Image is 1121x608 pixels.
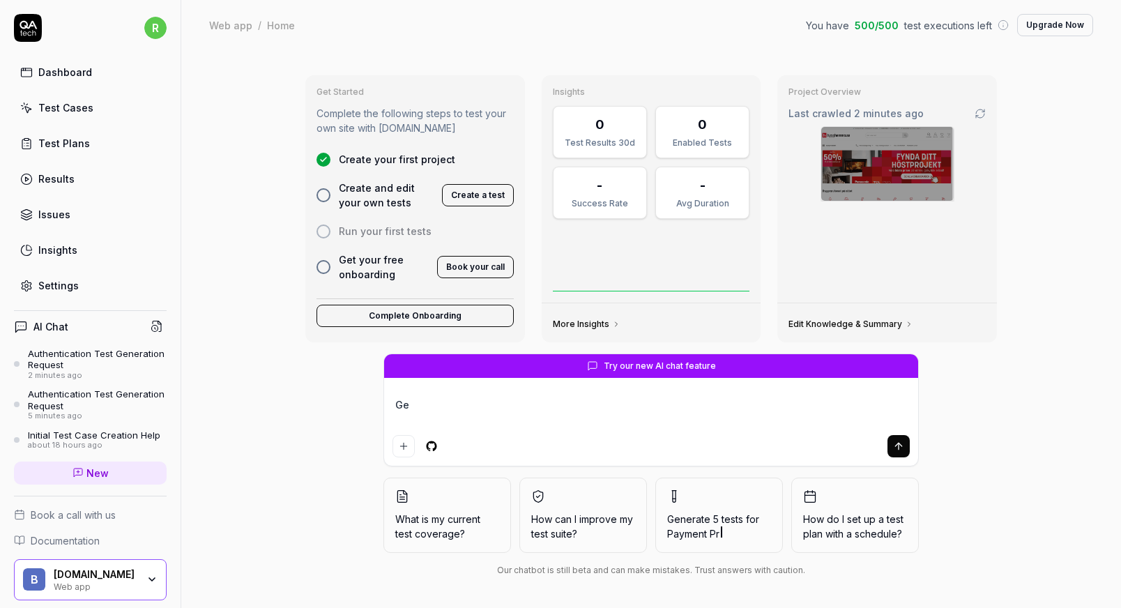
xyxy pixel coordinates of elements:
span: 500 / 500 [855,18,899,33]
span: Create your first project [339,152,455,167]
div: 5 minutes ago [28,411,167,421]
span: What is my current test coverage? [395,512,499,541]
button: Book your call [437,256,514,278]
a: Insights [14,236,167,264]
a: Documentation [14,533,167,548]
div: 0 [595,115,604,134]
a: Book your call [437,259,514,273]
button: Complete Onboarding [317,305,514,327]
div: Enabled Tests [664,137,740,149]
a: Results [14,165,167,192]
div: Dashboard [38,65,92,79]
button: r [144,14,167,42]
span: How can I improve my test suite? [531,512,635,541]
span: Create and edit your own tests [339,181,434,210]
div: Issues [38,207,70,222]
span: How do I set up a test plan with a schedule? [803,512,907,541]
button: Create a test [442,184,514,206]
span: r [144,17,167,39]
a: Book a call with us [14,508,167,522]
div: Initial Test Case Creation Help [28,430,160,441]
div: Web app [209,18,252,32]
div: / [258,18,261,32]
div: - [597,176,602,195]
div: Insights [38,243,77,257]
p: Complete the following steps to test your own site with [DOMAIN_NAME] [317,106,514,135]
span: Run your first tests [339,224,432,238]
span: Try our new AI chat feature [604,360,716,372]
h3: Insights [553,86,750,98]
span: You have [806,18,849,33]
div: Test Plans [38,136,90,151]
h4: AI Chat [33,319,68,334]
button: Generate 5 tests forPayment Pr [655,478,783,553]
div: - [700,176,706,195]
span: Generate 5 tests for [667,512,771,541]
div: Web app [54,580,137,591]
img: Screenshot [821,127,954,201]
div: 2 minutes ago [28,371,167,381]
time: 2 minutes ago [854,107,924,119]
span: Documentation [31,533,100,548]
span: B [23,568,45,591]
h3: Project Overview [788,86,986,98]
a: Authentication Test Generation Request2 minutes ago [14,348,167,380]
div: 0 [698,115,707,134]
div: Avg Duration [664,197,740,210]
button: B[DOMAIN_NAME]Web app [14,559,167,601]
span: New [86,466,109,480]
a: Settings [14,272,167,299]
button: How do I set up a test plan with a schedule? [791,478,919,553]
a: Edit Knowledge & Summary [788,319,913,330]
div: about 18 hours ago [28,441,160,450]
button: What is my current test coverage? [383,478,511,553]
div: Results [38,172,75,186]
div: Test Results 30d [562,137,638,149]
span: Book a call with us [31,508,116,522]
span: Payment Pr [667,528,719,540]
span: Get your free onboarding [339,252,429,282]
button: Add attachment [392,435,415,457]
a: Issues [14,201,167,228]
a: Dashboard [14,59,167,86]
div: Authentication Test Generation Request [28,348,167,371]
a: Test Cases [14,94,167,121]
div: Home [267,18,295,32]
span: test executions left [904,18,992,33]
a: Test Plans [14,130,167,157]
a: New [14,462,167,485]
div: Our chatbot is still beta and can make mistakes. Trust answers with caution. [383,564,919,577]
a: Go to crawling settings [975,108,986,119]
div: Settings [38,278,79,293]
a: Initial Test Case Creation Helpabout 18 hours ago [14,430,167,450]
div: Success Rate [562,197,638,210]
a: More Insights [553,319,620,330]
div: Test Cases [38,100,93,115]
a: Authentication Test Generation Request5 minutes ago [14,388,167,420]
textarea: Gen [392,395,910,430]
div: Authentication Test Generation Request [28,388,167,411]
h3: Get Started [317,86,514,98]
span: Last crawled [788,106,924,121]
div: Bygghemma.se [54,568,137,581]
button: How can I improve my test suite? [519,478,647,553]
button: Upgrade Now [1017,14,1093,36]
